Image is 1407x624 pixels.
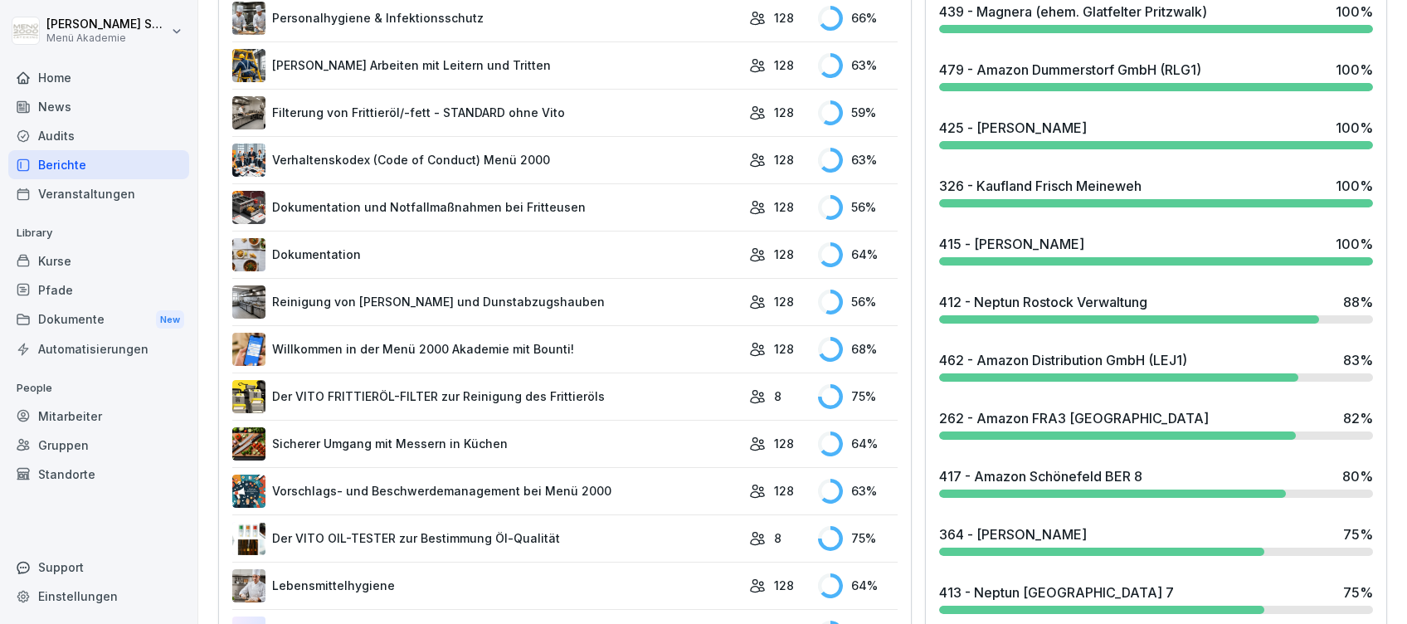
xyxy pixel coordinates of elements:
p: 128 [774,56,794,74]
p: 128 [774,435,794,452]
a: Filterung von Frittieröl/-fett - STANDARD ohne Vito [232,96,741,129]
p: 128 [774,293,794,310]
div: 64 % [818,573,898,598]
a: 462 - Amazon Distribution GmbH (LEJ1)83% [932,344,1380,388]
div: 68 % [818,337,898,362]
a: Automatisierungen [8,334,189,363]
img: lnrteyew03wyeg2dvomajll7.png [232,96,265,129]
p: 128 [774,340,794,358]
p: People [8,375,189,402]
a: Berichte [8,150,189,179]
a: Vorschlags- und Beschwerdemanagement bei Menü 2000 [232,475,741,508]
a: Der VITO OIL-TESTER zur Bestimmung Öl-Qualität [232,522,741,555]
div: 75 % [818,526,898,551]
p: 128 [774,9,794,27]
a: 326 - Kaufland Frisch Meineweh100% [932,169,1380,214]
p: 128 [774,246,794,263]
a: Audits [8,121,189,150]
a: Mitarbeiter [8,402,189,431]
div: 479 - Amazon Dummerstorf GmbH (RLG1) [939,60,1201,80]
img: xh3bnih80d1pxcetv9zsuevg.png [232,333,265,366]
a: Lebensmittelhygiene [232,569,741,602]
div: 75 % [1343,524,1373,544]
div: 417 - Amazon Schönefeld BER 8 [939,466,1142,486]
a: Einstellungen [8,582,189,611]
div: 364 - [PERSON_NAME] [939,524,1087,544]
a: Dokumentation und Notfallmaßnahmen bei Fritteusen [232,191,741,224]
a: Der VITO FRITTIERÖL-FILTER zur Reinigung des Frittieröls [232,380,741,413]
p: 128 [774,577,794,594]
div: 56 % [818,195,898,220]
div: 100 % [1336,234,1373,254]
a: Willkommen in der Menü 2000 Akademie mit Bounti! [232,333,741,366]
p: 128 [774,104,794,121]
div: Home [8,63,189,92]
div: Gruppen [8,431,189,460]
div: 64 % [818,431,898,456]
div: 66 % [818,6,898,31]
div: Standorte [8,460,189,489]
p: 128 [774,198,794,216]
a: Verhaltenskodex (Code of Conduct) Menü 2000 [232,144,741,177]
a: Personalhygiene & Infektionsschutz [232,2,741,35]
a: 413 - Neptun [GEOGRAPHIC_DATA] 775% [932,576,1380,621]
div: 262 - Amazon FRA3 [GEOGRAPHIC_DATA] [939,408,1209,428]
p: 8 [774,529,781,547]
div: 100 % [1336,176,1373,196]
a: 479 - Amazon Dummerstorf GmbH (RLG1)100% [932,53,1380,98]
a: Sicherer Umgang mit Messern in Küchen [232,427,741,461]
div: Dokumente [8,305,189,335]
a: Dokumentation [232,238,741,271]
div: 88 % [1343,292,1373,312]
img: t30obnioake0y3p0okzoia1o.png [232,191,265,224]
div: 63 % [818,479,898,504]
div: 64 % [818,242,898,267]
div: 415 - [PERSON_NAME] [939,234,1084,254]
p: 128 [774,482,794,500]
div: 63 % [818,148,898,173]
a: 415 - [PERSON_NAME]100% [932,227,1380,272]
img: mfnj94a6vgl4cypi86l5ezmw.png [232,285,265,319]
div: 75 % [818,384,898,409]
div: 63 % [818,53,898,78]
img: v7bxruicv7vvt4ltkcopmkzf.png [232,49,265,82]
a: 262 - Amazon FRA3 [GEOGRAPHIC_DATA]82% [932,402,1380,446]
img: jz0fz12u36edh1e04itkdbcq.png [232,569,265,602]
img: tq1iwfpjw7gb8q143pboqzza.png [232,2,265,35]
p: Menü Akademie [46,32,168,44]
div: 439 - Magnera (ehem. Glatfelter Pritzwalk) [939,2,1207,22]
p: [PERSON_NAME] Schülzke [46,17,168,32]
div: Support [8,553,189,582]
a: 412 - Neptun Rostock Verwaltung88% [932,285,1380,330]
a: [PERSON_NAME] Arbeiten mit Leitern und Tritten [232,49,741,82]
div: 80 % [1342,466,1373,486]
div: 462 - Amazon Distribution GmbH (LEJ1) [939,350,1187,370]
div: 425 - [PERSON_NAME] [939,118,1087,138]
a: 425 - [PERSON_NAME]100% [932,111,1380,156]
p: 8 [774,388,781,405]
a: Pfade [8,275,189,305]
a: 417 - Amazon Schönefeld BER 880% [932,460,1380,505]
img: bnqppd732b90oy0z41dk6kj2.png [232,427,265,461]
a: 364 - [PERSON_NAME]75% [932,518,1380,563]
a: Reinigung von [PERSON_NAME] und Dunstabzugshauben [232,285,741,319]
a: DokumenteNew [8,305,189,335]
a: Veranstaltungen [8,179,189,208]
div: 413 - Neptun [GEOGRAPHIC_DATA] 7 [939,583,1174,602]
div: 59 % [818,100,898,125]
div: 100 % [1336,2,1373,22]
div: 100 % [1336,118,1373,138]
img: m8bvy8z8kneahw7tpdkl7btm.png [232,475,265,508]
div: 83 % [1343,350,1373,370]
a: Kurse [8,246,189,275]
div: New [156,310,184,329]
a: News [8,92,189,121]
img: jg117puhp44y4en97z3zv7dk.png [232,238,265,271]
